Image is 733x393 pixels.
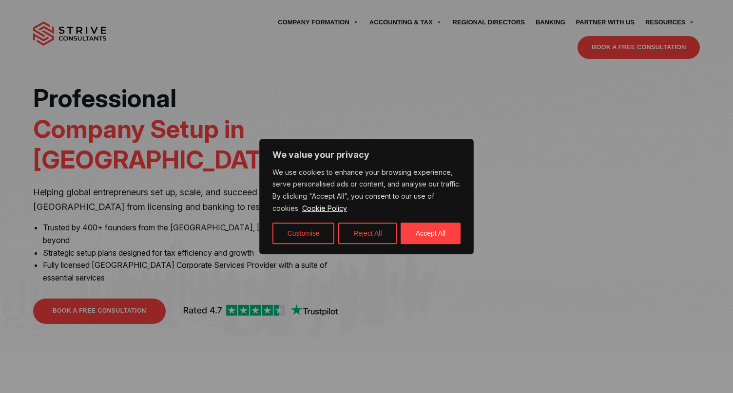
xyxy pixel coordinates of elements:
p: We value your privacy [272,149,461,161]
p: We use cookies to enhance your browsing experience, serve personalised ads or content, and analys... [272,167,461,215]
button: Reject All [338,223,397,244]
div: We value your privacy [259,139,474,255]
button: Customise [272,223,334,244]
a: Cookie Policy [302,204,347,213]
button: Accept All [401,223,461,244]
